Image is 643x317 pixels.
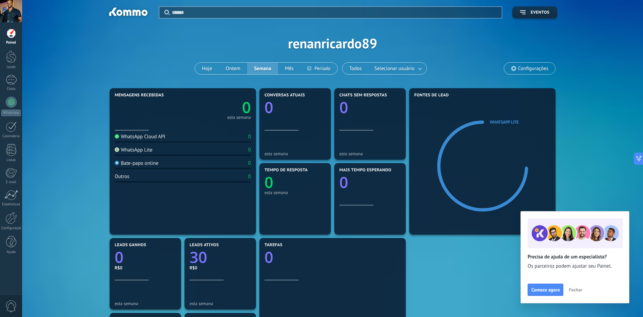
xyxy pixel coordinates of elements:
[264,190,326,195] div: esta semana
[219,63,247,74] button: Ontem
[528,284,563,296] button: Comece agora
[531,287,560,292] span: Comece agora
[264,243,283,248] span: Tarefas
[278,63,301,74] button: Mês
[190,247,251,268] a: 30
[248,173,251,180] div: 0
[190,243,219,248] span: Leads ativos
[115,147,119,152] img: WhatsApp Lite
[183,97,251,118] a: 0
[339,168,391,173] span: Mais tempo esperando
[115,160,158,167] div: Bate-papo online
[115,93,164,98] span: Mensagens recebidas
[115,265,176,271] div: R$0
[342,63,369,74] button: Todos
[528,263,622,270] span: Os parceiros podem ajustar seu Painel.
[248,147,251,153] div: 0
[1,87,21,91] div: Chats
[339,151,401,156] div: esta semana
[339,93,387,98] span: Chats sem respostas
[190,265,251,271] div: R$0
[264,172,273,193] text: 0
[227,116,251,119] div: esta semana
[531,10,549,15] span: Eventos
[190,247,207,268] text: 30
[264,247,401,268] a: 0
[115,173,129,180] div: Outros
[264,97,273,118] text: 0
[528,254,622,260] h2: Precisa de ajuda de um especialista?
[115,134,119,139] img: WhatsApp Cloud API
[1,110,21,116] div: WhatsApp
[248,133,251,140] div: 0
[339,97,348,118] text: 0
[242,97,251,118] text: 0
[264,168,308,173] span: Tempo de resposta
[1,180,21,185] div: E-mail
[1,202,21,207] div: Estatísticas
[115,301,176,306] div: esta semana
[115,161,119,165] img: Bate-papo online
[247,63,278,74] button: Semana
[339,172,348,193] text: 0
[1,226,21,231] div: Configurações
[369,63,427,74] button: Selecionar usuário
[373,64,416,73] span: Selecionar usuário
[566,285,585,295] button: Fechar
[490,119,518,125] a: WhatsApp Lite
[195,63,219,74] button: Hoje
[1,158,21,162] div: Listas
[115,243,146,248] span: Leads ganhos
[264,93,305,98] span: Conversas atuais
[414,93,449,98] span: Fontes de lead
[115,247,124,268] text: 0
[190,301,251,306] div: esta semana
[264,151,326,156] div: esta semana
[1,134,21,139] div: Calendário
[1,41,21,45] div: Painel
[1,65,21,69] div: Leads
[1,250,21,254] div: Ajuda
[569,287,582,292] span: Fechar
[115,247,176,268] a: 0
[115,133,165,140] div: WhatsApp Cloud API
[248,160,251,167] div: 0
[518,66,548,72] span: Configurações
[264,247,273,268] text: 0
[115,147,152,153] div: WhatsApp Lite
[301,63,337,74] button: Período
[512,6,557,18] button: Eventos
